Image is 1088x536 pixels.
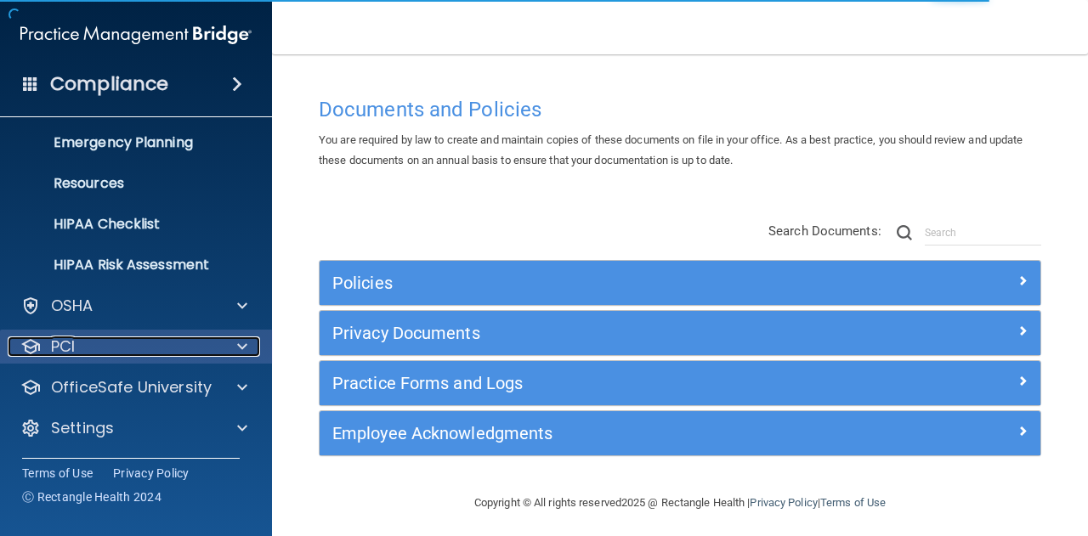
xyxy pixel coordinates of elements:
p: PCI [51,336,75,357]
a: OSHA [20,296,247,316]
a: Policies [332,269,1028,296]
h5: Employee Acknowledgments [332,424,847,443]
a: Settings [20,418,247,438]
img: PMB logo [20,18,252,52]
a: Terms of Use [820,496,886,509]
h4: Compliance [50,72,168,96]
h5: Practice Forms and Logs [332,374,847,392]
a: Privacy Documents [332,319,1028,347]
h4: Documents and Policies [319,99,1041,121]
span: Search Documents: [768,223,881,239]
a: Employee Acknowledgments [332,420,1028,447]
img: ic-search.3b580494.png [897,225,912,240]
p: OSHA [51,296,93,316]
h5: Policies [332,274,847,292]
p: HIPAA Checklist [11,216,243,233]
a: Privacy Policy [750,496,817,509]
a: Privacy Policy [113,465,190,482]
a: Practice Forms and Logs [332,370,1028,397]
span: You are required by law to create and maintain copies of these documents on file in your office. ... [319,133,1023,166]
p: HIPAA Risk Assessment [11,257,243,274]
p: Resources [11,175,243,192]
a: OfficeSafe University [20,377,247,398]
p: Emergency Planning [11,134,243,151]
h5: Privacy Documents [332,324,847,342]
div: Copyright © All rights reserved 2025 @ Rectangle Health | | [370,476,990,530]
p: OfficeSafe University [51,377,212,398]
a: Terms of Use [22,465,93,482]
a: PCI [20,336,247,357]
input: Search [925,220,1041,245]
p: Settings [51,418,114,438]
span: Ⓒ Rectangle Health 2024 [22,488,161,505]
